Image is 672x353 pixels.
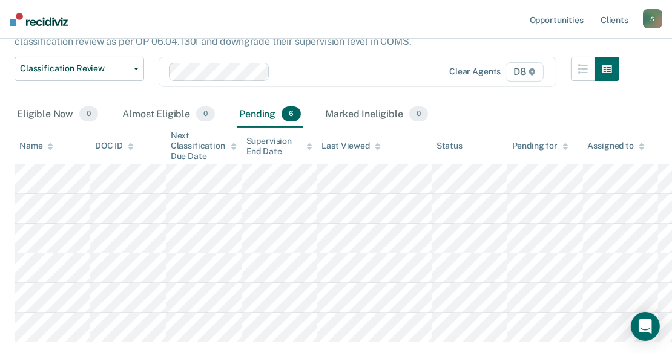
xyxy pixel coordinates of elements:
div: Name [19,141,53,151]
div: Eligible Now0 [15,102,100,128]
img: Recidiviz [10,13,68,26]
div: DOC ID [95,141,134,151]
div: Almost Eligible0 [120,102,217,128]
div: Marked Ineligible0 [323,102,430,128]
button: Classification Review [15,57,144,81]
span: 0 [196,106,215,122]
div: Pending for [512,141,568,151]
span: 6 [282,106,301,122]
button: S [643,9,662,28]
span: 0 [79,106,98,122]
div: Clear agents [449,66,501,77]
div: Last Viewed [322,141,381,151]
div: Pending6 [237,102,303,128]
span: Classification Review [20,63,129,74]
div: Open Intercom Messenger [631,312,660,341]
div: Assigned to [588,141,645,151]
span: 0 [409,106,428,122]
div: Status [436,141,463,151]
div: Supervision End Date [246,136,312,157]
div: Next Classification Due Date [171,131,237,161]
span: D8 [506,62,544,82]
